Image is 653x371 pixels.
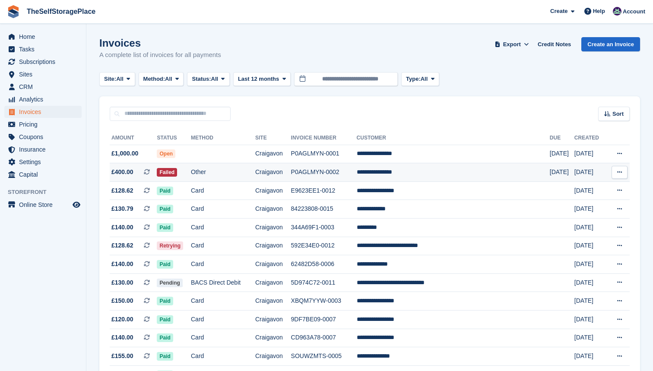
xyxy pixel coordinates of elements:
[612,110,624,118] span: Sort
[291,145,357,163] td: P0AGLMYN-0001
[157,223,173,232] span: Paid
[255,255,291,274] td: Craigavon
[111,315,133,324] span: £120.00
[574,145,606,163] td: [DATE]
[157,333,173,342] span: Paid
[421,75,428,83] span: All
[157,297,173,305] span: Paid
[139,72,184,86] button: Method: All
[191,273,255,292] td: BACS Direct Debit
[255,311,291,329] td: Craigavon
[19,56,71,68] span: Subscriptions
[143,75,165,83] span: Method:
[19,143,71,155] span: Insurance
[255,219,291,237] td: Craigavon
[291,237,357,255] td: 592E34E0-0012
[111,149,138,158] span: £1,000.00
[357,131,550,145] th: Customer
[104,75,116,83] span: Site:
[4,106,82,118] a: menu
[19,43,71,55] span: Tasks
[191,255,255,274] td: Card
[111,333,133,342] span: £140.00
[4,93,82,105] a: menu
[8,188,86,197] span: Storefront
[157,279,182,287] span: Pending
[291,131,357,145] th: Invoice Number
[291,347,357,366] td: SOUWZMTS-0005
[99,72,135,86] button: Site: All
[111,296,133,305] span: £150.00
[550,131,574,145] th: Due
[255,347,291,366] td: Craigavon
[19,156,71,168] span: Settings
[291,200,357,219] td: 84223808-0015
[157,168,177,177] span: Failed
[157,315,173,324] span: Paid
[593,7,605,16] span: Help
[255,131,291,145] th: Site
[255,237,291,255] td: Craigavon
[99,37,221,49] h1: Invoices
[191,237,255,255] td: Card
[19,31,71,43] span: Home
[111,241,133,250] span: £128.62
[406,75,421,83] span: Type:
[19,106,71,118] span: Invoices
[7,5,20,18] img: stora-icon-8386f47178a22dfd0bd8f6a31ec36ba5ce8667c1dd55bd0f319d3a0aa187defe.svg
[4,156,82,168] a: menu
[4,168,82,181] a: menu
[255,273,291,292] td: Craigavon
[233,72,291,86] button: Last 12 months
[157,352,173,361] span: Paid
[574,237,606,255] td: [DATE]
[255,181,291,200] td: Craigavon
[111,223,133,232] span: £140.00
[19,68,71,80] span: Sites
[550,7,567,16] span: Create
[19,81,71,93] span: CRM
[503,40,521,49] span: Export
[99,50,221,60] p: A complete list of invoices for all payments
[291,219,357,237] td: 344A69F1-0003
[534,37,574,51] a: Credit Notes
[574,292,606,311] td: [DATE]
[574,181,606,200] td: [DATE]
[4,31,82,43] a: menu
[4,143,82,155] a: menu
[4,43,82,55] a: menu
[19,199,71,211] span: Online Store
[71,200,82,210] a: Preview store
[187,72,229,86] button: Status: All
[4,118,82,130] a: menu
[574,200,606,219] td: [DATE]
[191,181,255,200] td: Card
[574,329,606,347] td: [DATE]
[19,168,71,181] span: Capital
[623,7,645,16] span: Account
[574,347,606,366] td: [DATE]
[291,181,357,200] td: E9623EE1-0012
[157,205,173,213] span: Paid
[111,168,133,177] span: £400.00
[19,93,71,105] span: Analytics
[4,68,82,80] a: menu
[4,81,82,93] a: menu
[291,311,357,329] td: 9DF7BE09-0007
[157,149,175,158] span: Open
[291,273,357,292] td: 5D974C72-0011
[613,7,621,16] img: Sam
[238,75,279,83] span: Last 12 months
[574,163,606,182] td: [DATE]
[4,199,82,211] a: menu
[192,75,211,83] span: Status:
[111,278,133,287] span: £130.00
[574,255,606,274] td: [DATE]
[157,187,173,195] span: Paid
[111,260,133,269] span: £140.00
[291,329,357,347] td: CD963A78-0007
[574,219,606,237] td: [DATE]
[574,131,606,145] th: Created
[157,131,191,145] th: Status
[191,131,255,145] th: Method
